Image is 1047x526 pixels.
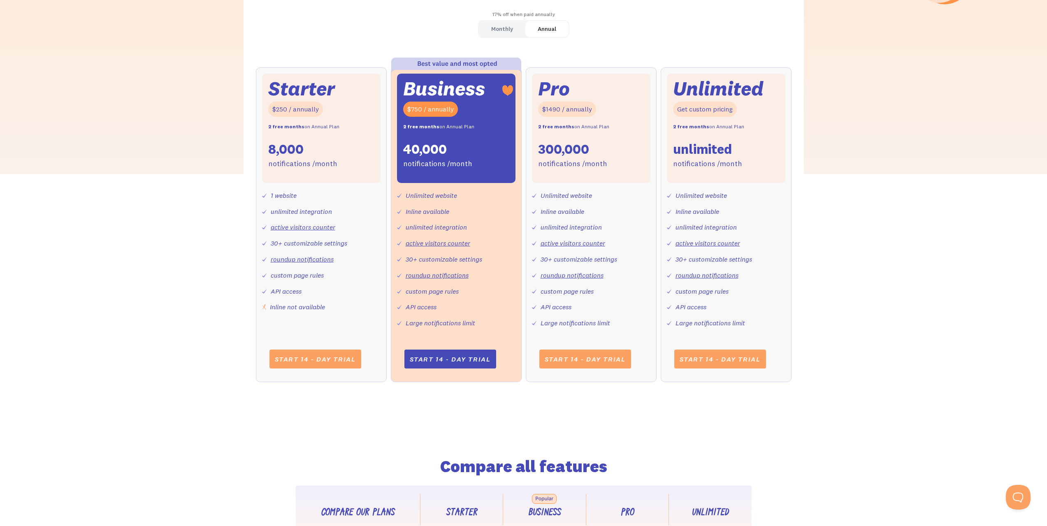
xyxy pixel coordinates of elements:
div: custom page rules [676,285,729,297]
div: API access [676,301,706,313]
a: active visitors counter [676,239,740,247]
div: Inline available [676,206,719,218]
div: Large notifications limit [541,317,610,329]
div: custom page rules [541,285,594,297]
div: notifications /month [673,158,742,170]
div: 1 website [271,190,297,202]
iframe: Toggle Customer Support [1006,485,1031,510]
div: on Annual Plan [268,121,339,133]
div: Unlimited website [541,190,592,202]
div: 30+ customizable settings [271,237,347,249]
div: on Annual Plan [673,121,744,133]
strong: 2 free months [673,123,709,130]
a: roundup notifications [406,271,469,279]
div: 40,000 [403,141,447,158]
strong: 2 free months [403,123,439,130]
div: $250 / annually [268,102,323,117]
div: API access [271,285,302,297]
div: unlimited integration [271,206,332,218]
div: notifications /month [403,158,472,170]
div: on Annual Plan [538,121,609,133]
a: active visitors counter [271,223,335,231]
div: Starter [268,80,335,97]
a: Start 14 - day trial [539,350,631,368]
div: unlimited [673,141,732,158]
div: Pro [538,80,570,97]
div: API access [406,301,436,313]
div: 17% off when paid annually [244,9,804,21]
div: Unlimited website [676,190,727,202]
div: Get custom pricing [673,102,737,117]
div: Large notifications limit [676,317,745,329]
div: unlimited integration [676,221,737,233]
div: Unlimited [673,80,764,97]
div: Compare our plans [321,507,395,519]
div: notifications /month [268,158,337,170]
div: custom page rules [406,285,459,297]
div: API access [541,301,571,313]
div: Pro [620,507,634,519]
div: $750 / annually [403,102,458,117]
a: Start 14 - day trial [269,350,361,368]
div: 30+ customizable settings [676,253,752,265]
div: Annual [538,23,556,35]
div: Unlimited [692,507,729,519]
div: Large notifications limit [406,317,475,329]
div: 30+ customizable settings [406,253,482,265]
div: Business [403,80,485,97]
div: Unlimited website [406,190,457,202]
a: roundup notifications [271,255,334,263]
div: custom page rules [271,269,324,281]
div: 300,000 [538,141,589,158]
div: unlimited integration [406,221,467,233]
div: 30+ customizable settings [541,253,617,265]
div: Starter [446,507,477,519]
div: 8,000 [268,141,304,158]
a: Start 14 - day trial [404,350,496,368]
a: roundup notifications [541,271,604,279]
a: active visitors counter [406,239,470,247]
a: Start 14 - day trial [674,350,766,368]
strong: 2 free months [268,123,304,130]
a: active visitors counter [541,239,605,247]
div: $1490 / annually [538,102,596,117]
div: Inline available [541,206,584,218]
div: notifications /month [538,158,607,170]
div: unlimited integration [541,221,602,233]
h2: Compare all features [351,459,696,474]
div: Business [528,507,561,519]
a: roundup notifications [676,271,738,279]
div: Inline available [406,206,449,218]
div: Monthly [491,23,513,35]
strong: 2 free months [538,123,574,130]
div: Inline not available [270,301,325,313]
div: on Annual Plan [403,121,474,133]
